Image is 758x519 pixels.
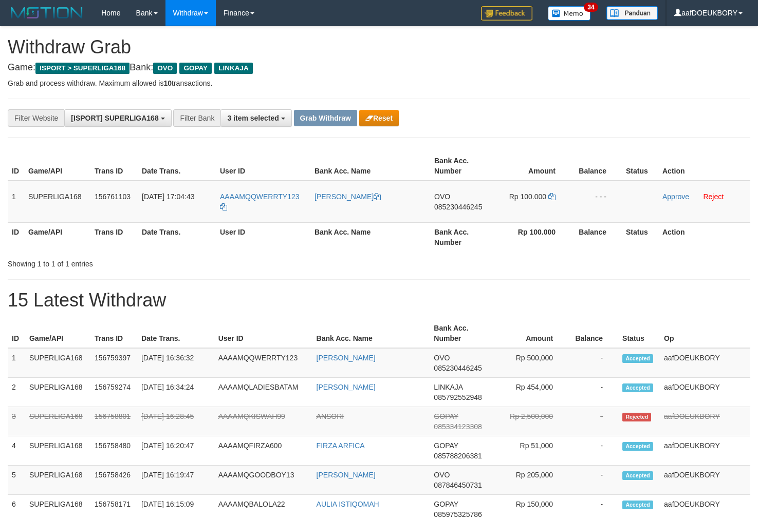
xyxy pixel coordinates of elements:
td: 156758801 [90,407,137,436]
a: AULIA ISTIQOMAH [317,500,379,508]
th: Status [622,222,658,252]
span: Accepted [622,471,653,480]
img: MOTION_logo.png [8,5,86,21]
a: FIRZA ARFICA [317,441,365,450]
th: Bank Acc. Number [430,319,493,348]
td: SUPERLIGA168 [25,436,90,466]
td: 4 [8,436,25,466]
span: Copy 085975325786 to clipboard [434,510,482,518]
h4: Game: Bank: [8,63,750,73]
span: OVO [153,63,177,74]
td: Rp 500,000 [493,348,568,378]
span: OVO [434,471,450,479]
span: 156761103 [95,193,131,201]
a: Approve [662,193,689,201]
td: SUPERLIGA168 [24,181,90,223]
button: [ISPORT] SUPERLIGA168 [64,109,171,127]
td: 156759397 [90,348,137,378]
td: AAAAMQFIRZA600 [214,436,312,466]
strong: 10 [163,79,172,87]
th: User ID [216,222,310,252]
th: ID [8,151,24,181]
th: Game/API [24,151,90,181]
td: 3 [8,407,25,436]
span: [ISPORT] SUPERLIGA168 [71,114,158,122]
th: Bank Acc. Number [430,151,494,181]
td: Rp 205,000 [493,466,568,495]
td: SUPERLIGA168 [25,466,90,495]
span: AAAAMQQWERRTY123 [220,193,300,201]
td: aafDOEUKBORY [660,407,750,436]
td: AAAAMQGOODBOY13 [214,466,312,495]
div: Filter Bank [173,109,220,127]
span: 34 [584,3,598,12]
span: GOPAY [434,500,458,508]
th: ID [8,319,25,348]
td: SUPERLIGA168 [25,348,90,378]
th: Status [618,319,660,348]
td: [DATE] 16:34:24 [137,378,214,407]
button: 3 item selected [220,109,291,127]
span: Rejected [622,413,651,421]
span: Copy 085230446245 to clipboard [434,364,482,372]
th: Date Trans. [137,319,214,348]
a: [PERSON_NAME] [317,354,376,362]
th: Op [660,319,750,348]
th: Trans ID [90,222,138,252]
th: Action [658,222,750,252]
th: Balance [571,222,622,252]
th: Date Trans. [138,222,216,252]
img: panduan.png [606,6,658,20]
span: LINKAJA [434,383,463,391]
td: aafDOEUKBORY [660,466,750,495]
th: Balance [571,151,622,181]
th: ID [8,222,24,252]
td: aafDOEUKBORY [660,378,750,407]
td: - [568,348,618,378]
td: Rp 2,500,000 [493,407,568,436]
th: Date Trans. [138,151,216,181]
td: 1 [8,348,25,378]
span: Accepted [622,383,653,392]
a: ANSORI [317,412,344,420]
a: AAAAMQQWERRTY123 [220,193,300,211]
th: Game/API [24,222,90,252]
span: Copy 085792552948 to clipboard [434,393,482,401]
td: SUPERLIGA168 [25,407,90,436]
td: [DATE] 16:20:47 [137,436,214,466]
span: GOPAY [179,63,212,74]
td: - [568,378,618,407]
td: Rp 51,000 [493,436,568,466]
th: Bank Acc. Number [430,222,494,252]
td: aafDOEUKBORY [660,348,750,378]
th: Rp 100.000 [494,222,571,252]
img: Feedback.jpg [481,6,532,21]
th: Amount [494,151,571,181]
th: Amount [493,319,568,348]
span: Copy 085334123308 to clipboard [434,422,482,431]
td: AAAAMQQWERRTY123 [214,348,312,378]
td: - - - [571,181,622,223]
span: [DATE] 17:04:43 [142,193,194,201]
span: GOPAY [434,441,458,450]
td: [DATE] 16:28:45 [137,407,214,436]
span: LINKAJA [214,63,253,74]
td: AAAAMQKISWAH99 [214,407,312,436]
td: 2 [8,378,25,407]
th: Bank Acc. Name [312,319,430,348]
th: Balance [568,319,618,348]
th: Bank Acc. Name [310,222,430,252]
td: - [568,466,618,495]
td: AAAAMQLADIESBATAM [214,378,312,407]
td: 156758480 [90,436,137,466]
td: - [568,436,618,466]
div: Filter Website [8,109,64,127]
a: Copy 100000 to clipboard [548,193,556,201]
th: Trans ID [90,151,138,181]
span: Rp 100.000 [509,193,546,201]
td: 1 [8,181,24,223]
span: ISPORT > SUPERLIGA168 [35,63,130,74]
th: User ID [214,319,312,348]
span: Copy 087846450731 to clipboard [434,481,482,489]
div: Showing 1 to 1 of 1 entries [8,255,308,269]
